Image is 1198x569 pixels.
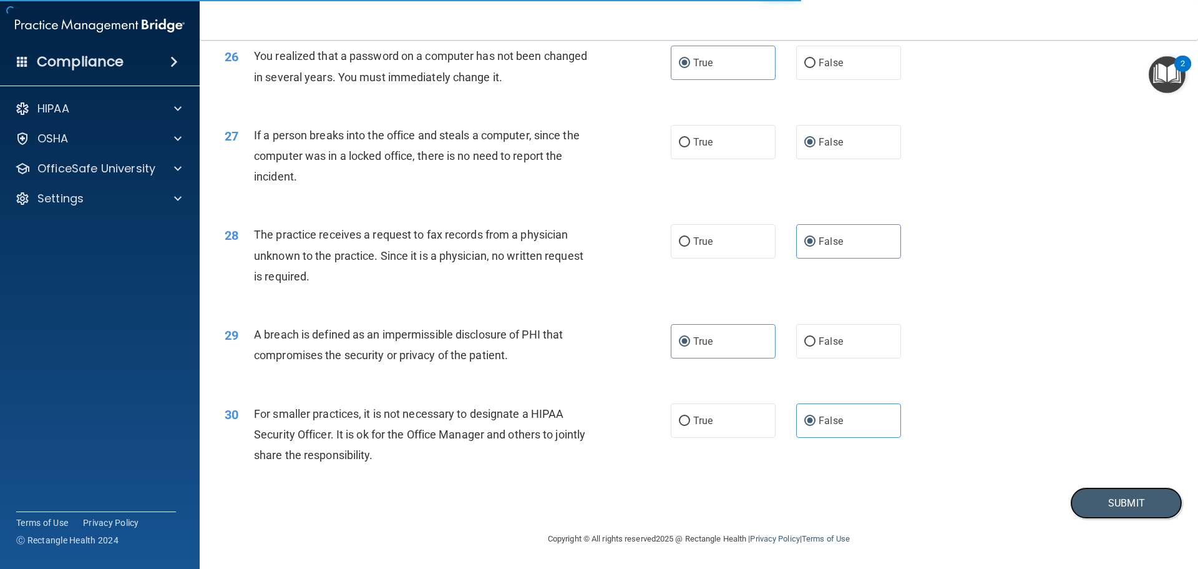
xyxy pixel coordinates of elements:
input: True [679,138,690,147]
input: True [679,59,690,68]
a: Terms of Use [802,534,850,543]
h4: Compliance [37,53,124,71]
input: False [804,417,816,426]
p: OSHA [37,131,69,146]
span: 29 [225,328,238,343]
span: 26 [225,49,238,64]
span: True [693,57,713,69]
span: The practice receives a request to fax records from a physician unknown to the practice. Since it... [254,228,583,282]
span: If a person breaks into the office and steals a computer, since the computer was in a locked offi... [254,129,580,183]
a: Terms of Use [16,517,68,529]
div: Copyright © All rights reserved 2025 @ Rectangle Health | | [471,519,927,559]
div: 2 [1181,64,1185,80]
button: Open Resource Center, 2 new notifications [1149,56,1186,93]
span: 30 [225,407,238,422]
span: 28 [225,228,238,243]
span: False [819,415,843,427]
p: Settings [37,191,84,206]
a: Privacy Policy [83,517,139,529]
span: Ⓒ Rectangle Health 2024 [16,534,119,547]
input: False [804,138,816,147]
input: False [804,237,816,247]
span: True [693,335,713,347]
span: You realized that a password on a computer has not been changed in several years. You must immedi... [254,49,587,83]
span: False [819,235,843,247]
span: 27 [225,129,238,144]
input: False [804,59,816,68]
span: True [693,415,713,427]
span: False [819,136,843,148]
input: True [679,237,690,247]
input: True [679,337,690,347]
input: True [679,417,690,426]
span: For smaller practices, it is not necessary to designate a HIPAA Security Officer. It is ok for th... [254,407,585,462]
a: Settings [15,191,182,206]
a: HIPAA [15,101,182,116]
span: True [693,235,713,247]
span: True [693,136,713,148]
a: Privacy Policy [750,534,799,543]
span: False [819,57,843,69]
p: OfficeSafe University [37,161,155,176]
p: HIPAA [37,101,69,116]
button: Submit [1070,487,1182,519]
img: PMB logo [15,13,185,38]
a: OfficeSafe University [15,161,182,176]
a: OSHA [15,131,182,146]
span: False [819,335,843,347]
span: A breach is defined as an impermissible disclosure of PHI that compromises the security or privac... [254,328,563,362]
input: False [804,337,816,347]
